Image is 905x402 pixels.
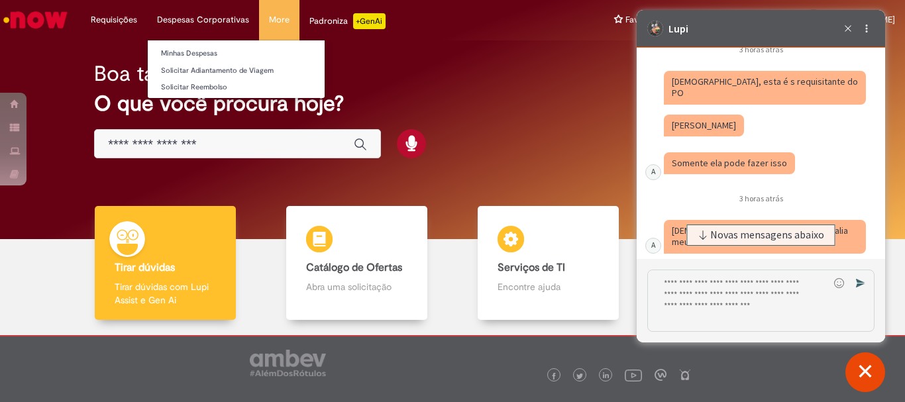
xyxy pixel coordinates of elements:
a: Serviços de TI Encontre ajuda [452,206,644,321]
img: logo_footer_twitter.png [576,373,583,379]
a: Solicitar Adiantamento de Viagem [148,64,325,78]
a: Solicitar Reembolso [148,80,325,95]
h2: Boa tarde, Cainã [94,62,252,85]
iframe: Suporte do Bate-Papo [637,10,885,342]
ul: Despesas Corporativas [147,40,325,99]
b: Tirar dúvidas [115,261,175,274]
a: Catálogo de Ofertas Abra uma solicitação [261,206,452,321]
b: Catálogo de Ofertas [306,261,402,274]
img: logo_footer_youtube.png [625,366,642,383]
img: logo_footer_ambev_rotulo_gray.png [250,350,326,376]
p: Encontre ajuda [498,280,598,293]
p: Abra uma solicitação [306,280,407,293]
span: More [269,13,290,26]
button: Fechar conversa de suporte [845,352,885,392]
img: ServiceNow [1,7,70,33]
div: Padroniza [309,13,386,29]
b: Serviços de TI [498,261,565,274]
span: Despesas Corporativas [157,13,249,26]
img: logo_footer_linkedin.png [603,372,610,380]
p: +GenAi [353,13,386,29]
h2: O que você procura hoje? [94,92,811,115]
a: Tirar dúvidas Tirar dúvidas com Lupi Assist e Gen Ai [70,206,261,321]
span: Requisições [91,13,137,26]
img: logo_footer_facebook.png [551,373,557,379]
span: Favoritos [625,13,662,26]
p: Tirar dúvidas com Lupi Assist e Gen Ai [115,280,215,307]
a: Minhas Despesas [148,46,325,61]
